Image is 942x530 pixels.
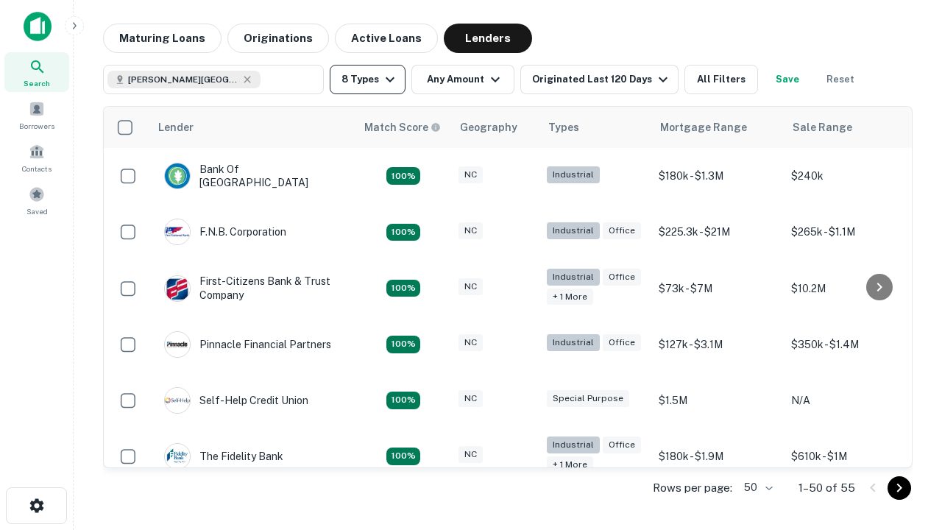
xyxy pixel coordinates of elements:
div: Lender [158,119,194,136]
a: Search [4,52,69,92]
button: Originations [227,24,329,53]
span: Search [24,77,50,89]
div: Industrial [547,437,600,453]
img: picture [165,163,190,188]
th: Types [539,107,651,148]
td: $240k [784,148,916,204]
button: All Filters [684,65,758,94]
div: Self-help Credit Union [164,387,308,414]
td: $265k - $1.1M [784,204,916,260]
div: NC [458,222,483,239]
div: Matching Properties: 14, hasApolloMatch: undefined [386,336,420,353]
div: NC [458,446,483,463]
button: Go to next page [888,476,911,500]
a: Saved [4,180,69,220]
img: picture [165,388,190,413]
th: Capitalize uses an advanced AI algorithm to match your search with the best lender. The match sco... [355,107,451,148]
button: Originated Last 120 Days [520,65,679,94]
div: First-citizens Bank & Trust Company [164,275,341,301]
button: Lenders [444,24,532,53]
div: Geography [460,119,517,136]
div: NC [458,166,483,183]
span: Borrowers [19,120,54,132]
div: NC [458,390,483,407]
div: NC [458,334,483,351]
button: Active Loans [335,24,438,53]
th: Sale Range [784,107,916,148]
div: Matching Properties: 13, hasApolloMatch: undefined [386,448,420,465]
button: Maturing Loans [103,24,222,53]
img: picture [165,332,190,357]
div: Industrial [547,222,600,239]
th: Lender [149,107,355,148]
div: Industrial [547,334,600,351]
button: Save your search to get updates of matches that match your search criteria. [764,65,811,94]
div: Types [548,119,579,136]
img: picture [165,219,190,244]
img: capitalize-icon.png [24,12,52,41]
div: Matching Properties: 10, hasApolloMatch: undefined [386,280,420,297]
div: Pinnacle Financial Partners [164,331,331,358]
img: picture [165,276,190,301]
div: Matching Properties: 9, hasApolloMatch: undefined [386,224,420,241]
span: Saved [26,205,48,217]
button: 8 Types [330,65,406,94]
img: picture [165,444,190,469]
div: Office [603,222,641,239]
div: + 1 more [547,456,593,473]
td: N/A [784,372,916,428]
div: Originated Last 120 Days [532,71,672,88]
button: Reset [817,65,864,94]
div: NC [458,278,483,295]
div: Special Purpose [547,390,629,407]
div: Matching Properties: 11, hasApolloMatch: undefined [386,392,420,409]
div: Matching Properties: 8, hasApolloMatch: undefined [386,167,420,185]
div: Office [603,269,641,286]
div: F.n.b. Corporation [164,219,286,245]
td: $73k - $7M [651,260,784,316]
div: Capitalize uses an advanced AI algorithm to match your search with the best lender. The match sco... [364,119,441,135]
a: Borrowers [4,95,69,135]
td: $180k - $1.9M [651,428,784,484]
div: Bank Of [GEOGRAPHIC_DATA] [164,163,341,189]
p: Rows per page: [653,479,732,497]
div: Office [603,437,641,453]
div: 50 [738,477,775,498]
td: $127k - $3.1M [651,317,784,372]
div: Office [603,334,641,351]
a: Contacts [4,138,69,177]
td: $1.5M [651,372,784,428]
div: The Fidelity Bank [164,443,283,470]
td: $10.2M [784,260,916,316]
td: $225.3k - $21M [651,204,784,260]
div: Industrial [547,269,600,286]
span: [PERSON_NAME][GEOGRAPHIC_DATA], [GEOGRAPHIC_DATA] [128,73,238,86]
div: Industrial [547,166,600,183]
div: Mortgage Range [660,119,747,136]
div: Sale Range [793,119,852,136]
div: + 1 more [547,289,593,305]
td: $610k - $1M [784,428,916,484]
th: Geography [451,107,539,148]
h6: Match Score [364,119,438,135]
span: Contacts [22,163,52,174]
p: 1–50 of 55 [798,479,855,497]
td: $350k - $1.4M [784,317,916,372]
th: Mortgage Range [651,107,784,148]
button: Any Amount [411,65,514,94]
td: $180k - $1.3M [651,148,784,204]
iframe: Chat Widget [868,412,942,483]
